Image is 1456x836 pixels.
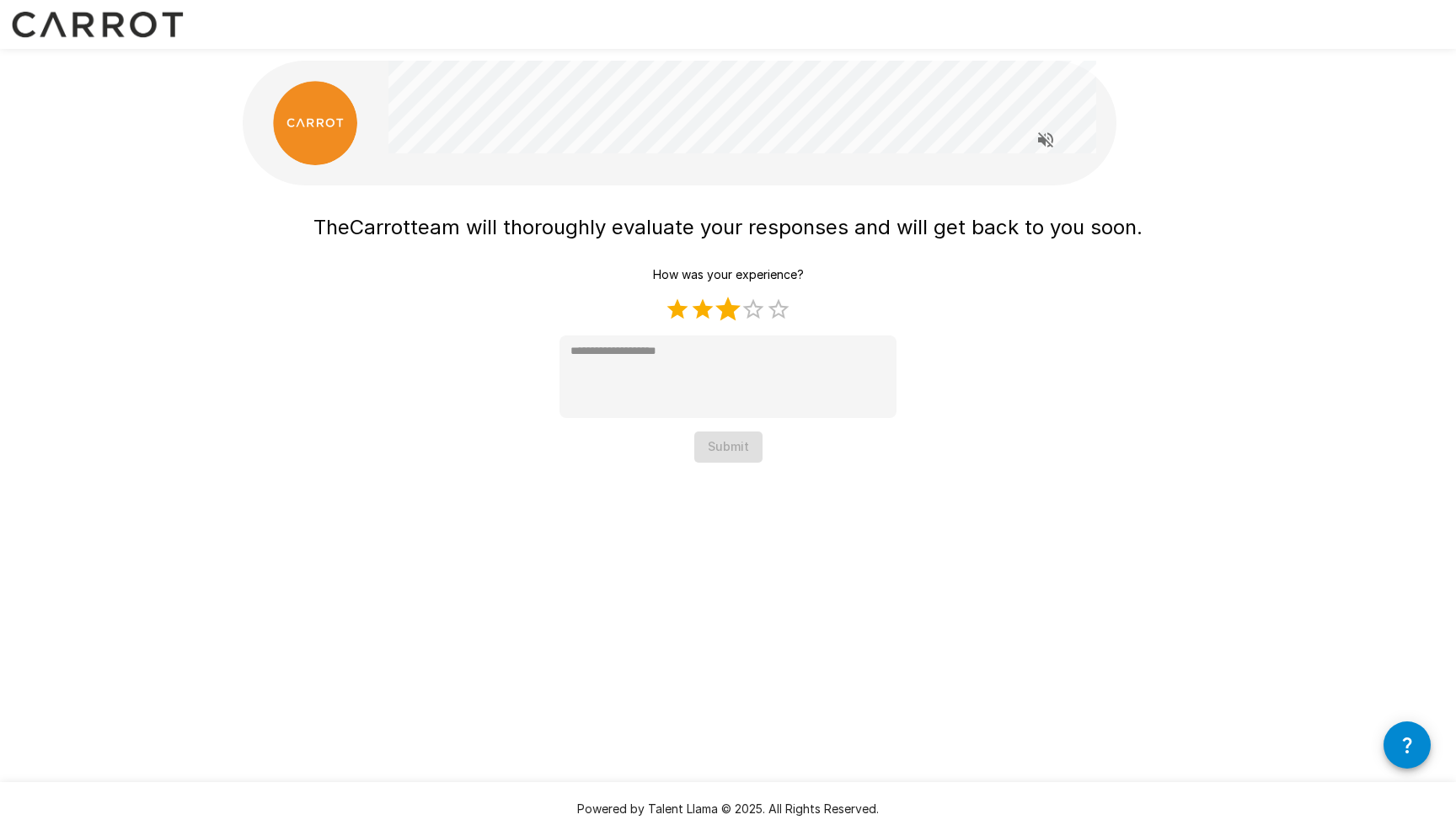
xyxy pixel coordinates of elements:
[410,215,1143,239] span: team will thoroughly evaluate your responses and will get back to you soon.
[273,81,357,165] img: carrot_logo.png
[313,215,350,239] span: The
[653,266,804,283] p: How was your experience?
[1029,123,1063,157] button: Read questions aloud
[20,801,1436,817] p: Powered by Talent Llama © 2025. All Rights Reserved.
[350,215,410,239] span: Carrot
